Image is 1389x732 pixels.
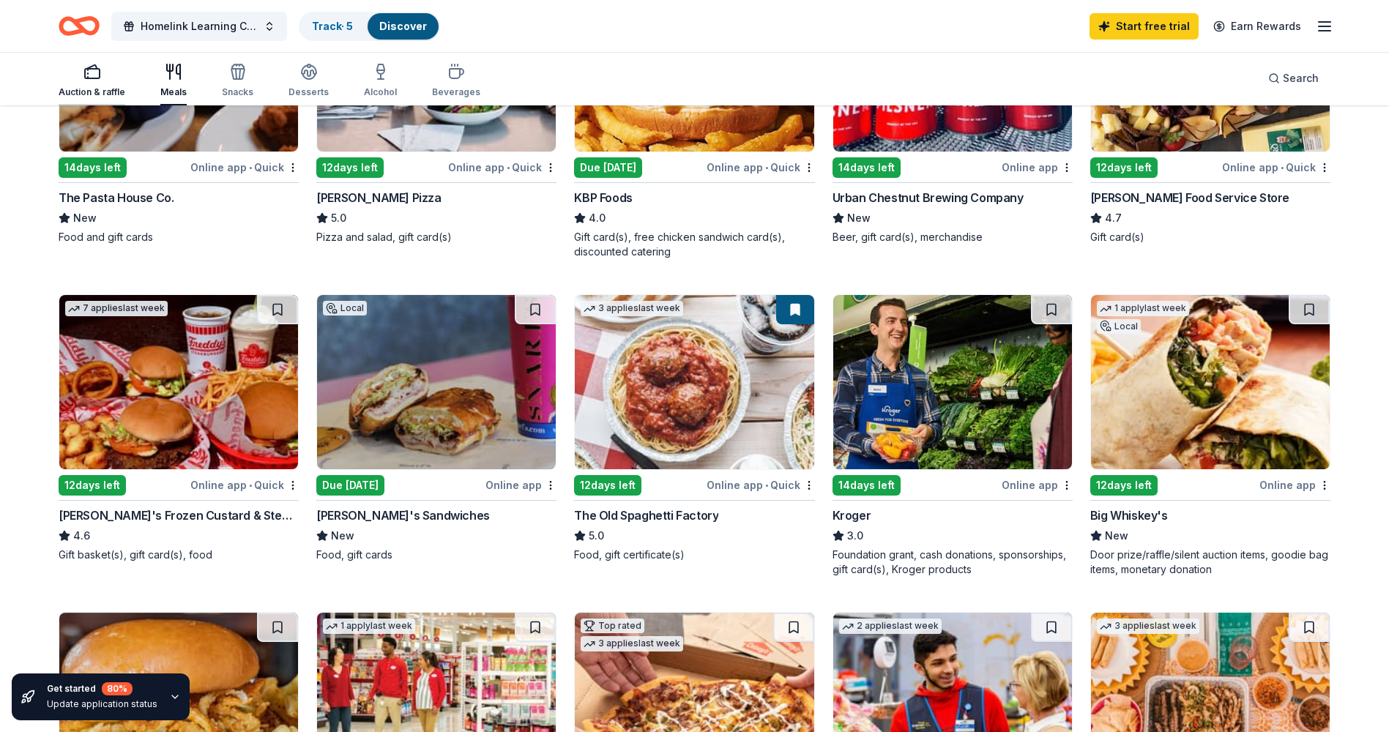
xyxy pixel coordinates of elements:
[707,476,815,494] div: Online app Quick
[1097,319,1141,334] div: Local
[1090,507,1168,524] div: Big Whiskey's
[574,548,814,562] div: Food, gift certificate(s)
[833,548,1073,577] div: Foundation grant, cash donations, sponsorships, gift card(s), Kroger products
[288,57,329,105] button: Desserts
[59,86,125,98] div: Auction & raffle
[59,507,299,524] div: [PERSON_NAME]'s Frozen Custard & Steakburgers
[507,162,510,173] span: •
[833,507,871,524] div: Kroger
[316,294,556,562] a: Image for Snarf's SandwichesLocalDue [DATE]Online app[PERSON_NAME]'s SandwichesNewFood, gift cards
[839,619,942,634] div: 2 applies last week
[574,294,814,562] a: Image for The Old Spaghetti Factory3 applieslast week12days leftOnline app•QuickThe Old Spaghetti...
[1097,301,1189,316] div: 1 apply last week
[1090,157,1158,178] div: 12 days left
[59,9,100,43] a: Home
[581,301,683,316] div: 3 applies last week
[432,57,480,105] button: Beverages
[190,158,299,176] div: Online app Quick
[323,619,415,634] div: 1 apply last week
[574,157,642,178] div: Due [DATE]
[1091,295,1330,469] img: Image for Big Whiskey's
[581,619,644,633] div: Top rated
[833,295,1072,469] img: Image for Kroger
[847,527,863,545] span: 3.0
[1283,70,1319,87] span: Search
[316,507,490,524] div: [PERSON_NAME]'s Sandwiches
[249,479,252,491] span: •
[1204,13,1310,40] a: Earn Rewards
[432,86,480,98] div: Beverages
[574,230,814,259] div: Gift card(s), free chicken sandwich card(s), discounted catering
[222,86,253,98] div: Snacks
[331,527,354,545] span: New
[47,682,157,695] div: Get started
[765,162,768,173] span: •
[575,295,813,469] img: Image for The Old Spaghetti Factory
[59,548,299,562] div: Gift basket(s), gift card(s), food
[59,230,299,244] div: Food and gift cards
[589,527,604,545] span: 5.0
[59,189,174,206] div: The Pasta House Co.
[316,548,556,562] div: Food, gift cards
[833,294,1073,577] a: Image for Kroger14days leftOnline appKroger3.0Foundation grant, cash donations, sponsorships, gif...
[160,86,187,98] div: Meals
[574,475,641,496] div: 12 days left
[574,189,632,206] div: KBP Foods
[364,86,397,98] div: Alcohol
[581,636,683,651] div: 3 applies last week
[73,527,90,545] span: 4.6
[1222,158,1330,176] div: Online app Quick
[316,157,384,178] div: 12 days left
[1281,162,1284,173] span: •
[59,157,127,178] div: 14 days left
[1002,158,1073,176] div: Online app
[59,295,298,469] img: Image for Freddy's Frozen Custard & Steakburgers
[1090,294,1330,577] a: Image for Big Whiskey's1 applylast weekLocal12days leftOnline appBig Whiskey'sNewDoor prize/raffl...
[249,162,252,173] span: •
[1090,548,1330,577] div: Door prize/raffle/silent auction items, goodie bag items, monetary donation
[59,294,299,562] a: Image for Freddy's Frozen Custard & Steakburgers7 applieslast week12days leftOnline app•Quick[PER...
[1097,619,1199,634] div: 3 applies last week
[111,12,287,41] button: Homelink Learning Center Fundraiser
[847,209,871,227] span: New
[323,301,367,315] div: Local
[833,189,1024,206] div: Urban Chestnut Brewing Company
[65,301,168,316] div: 7 applies last week
[312,20,353,32] a: Track· 5
[1259,476,1330,494] div: Online app
[316,230,556,244] div: Pizza and salad, gift card(s)
[833,475,901,496] div: 14 days left
[574,507,718,524] div: The Old Spaghetti Factory
[73,209,97,227] span: New
[833,157,901,178] div: 14 days left
[1090,13,1199,40] a: Start free trial
[299,12,440,41] button: Track· 5Discover
[222,57,253,105] button: Snacks
[1105,209,1122,227] span: 4.7
[1090,230,1330,244] div: Gift card(s)
[288,86,329,98] div: Desserts
[1002,476,1073,494] div: Online app
[1090,189,1289,206] div: [PERSON_NAME] Food Service Store
[160,57,187,105] button: Meals
[59,475,126,496] div: 12 days left
[1105,527,1128,545] span: New
[316,475,384,496] div: Due [DATE]
[1090,475,1158,496] div: 12 days left
[707,158,815,176] div: Online app Quick
[589,209,606,227] span: 4.0
[448,158,556,176] div: Online app Quick
[1256,64,1330,93] button: Search
[59,57,125,105] button: Auction & raffle
[102,682,133,695] div: 80 %
[331,209,346,227] span: 5.0
[190,476,299,494] div: Online app Quick
[141,18,258,35] span: Homelink Learning Center Fundraiser
[379,20,427,32] a: Discover
[833,230,1073,244] div: Beer, gift card(s), merchandise
[364,57,397,105] button: Alcohol
[485,476,556,494] div: Online app
[765,479,768,491] span: •
[47,698,157,710] div: Update application status
[317,295,556,469] img: Image for Snarf's Sandwiches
